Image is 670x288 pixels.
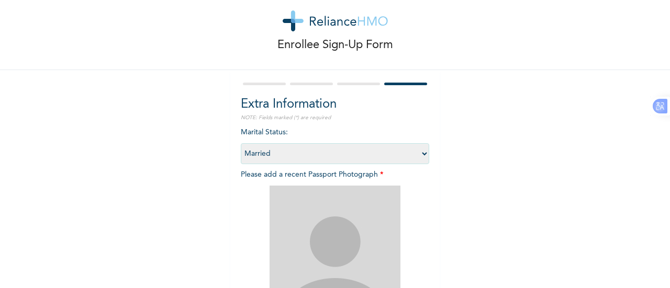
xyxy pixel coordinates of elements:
[241,95,429,114] h2: Extra Information
[283,10,388,31] img: logo
[241,129,429,157] span: Marital Status :
[241,114,429,122] p: NOTE: Fields marked (*) are required
[277,37,393,54] p: Enrollee Sign-Up Form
